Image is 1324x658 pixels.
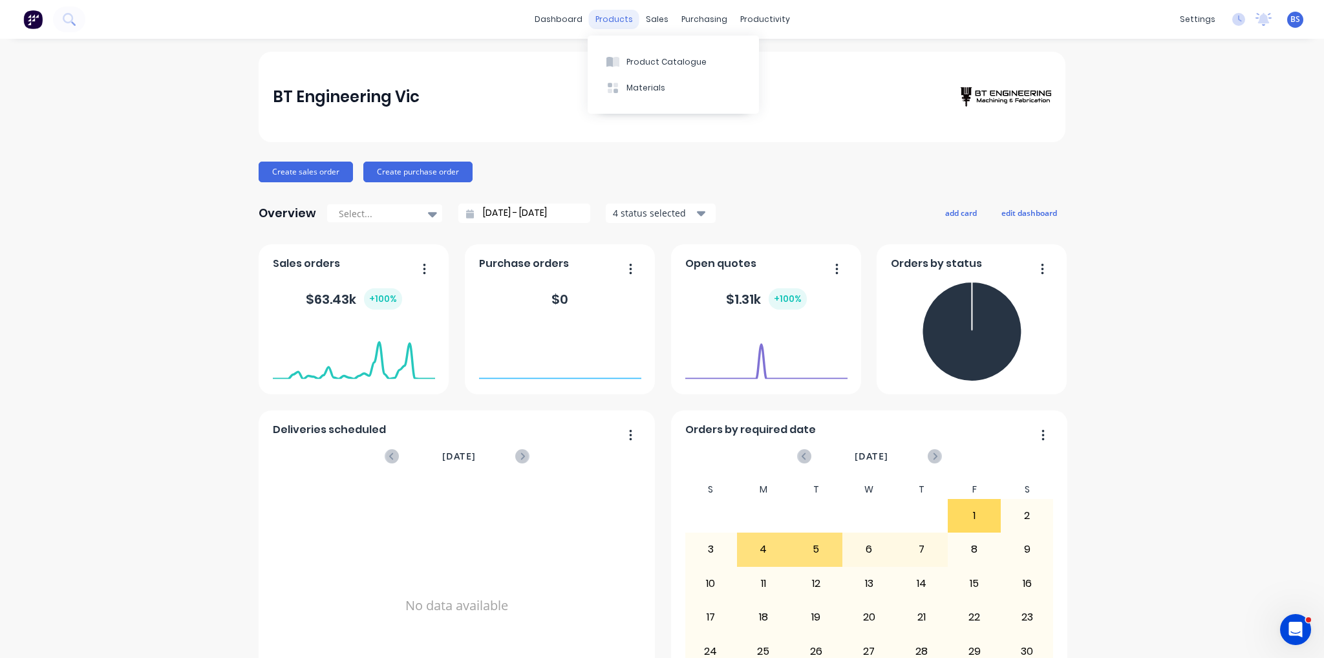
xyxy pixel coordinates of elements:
div: $ 1.31k [726,288,807,310]
div: Product Catalogue [626,56,707,68]
div: 8 [948,533,1000,566]
div: 14 [896,568,948,600]
div: M [737,480,790,499]
div: 4 [738,533,789,566]
span: Purchase orders [479,256,569,271]
span: Orders by required date [685,422,816,438]
div: 13 [843,568,895,600]
div: products [589,10,639,29]
span: Open quotes [685,256,756,271]
div: 19 [791,601,842,633]
span: Orders by status [891,256,982,271]
div: $ 63.43k [306,288,402,310]
div: 10 [685,568,737,600]
button: 4 status selected [606,204,716,223]
span: [DATE] [442,449,476,463]
div: + 100 % [364,288,402,310]
div: 5 [791,533,842,566]
div: 16 [1001,568,1053,600]
button: Materials [588,75,759,101]
div: productivity [734,10,796,29]
div: 3 [685,533,737,566]
div: $ 0 [551,290,568,309]
div: 21 [896,601,948,633]
div: 20 [843,601,895,633]
div: Materials [626,82,665,94]
button: edit dashboard [993,204,1065,221]
div: 18 [738,601,789,633]
button: Product Catalogue [588,48,759,74]
div: Overview [259,200,316,226]
div: T [790,480,843,499]
div: + 100 % [769,288,807,310]
iframe: Intercom live chat [1280,614,1311,645]
div: T [895,480,948,499]
div: 9 [1001,533,1053,566]
div: 15 [948,568,1000,600]
div: settings [1173,10,1222,29]
span: Sales orders [273,256,340,271]
button: add card [937,204,985,221]
span: [DATE] [855,449,888,463]
div: 6 [843,533,895,566]
div: S [1001,480,1054,499]
div: W [842,480,895,499]
button: Create sales order [259,162,353,182]
span: BS [1290,14,1300,25]
div: 7 [896,533,948,566]
div: purchasing [675,10,734,29]
div: 2 [1001,500,1053,532]
div: F [948,480,1001,499]
div: S [685,480,738,499]
div: BT Engineering Vic [273,84,420,110]
div: 22 [948,601,1000,633]
div: 12 [791,568,842,600]
div: 11 [738,568,789,600]
a: dashboard [528,10,589,29]
div: 1 [948,500,1000,532]
button: Create purchase order [363,162,473,182]
div: 4 status selected [613,206,694,220]
img: Factory [23,10,43,29]
img: BT Engineering Vic [961,87,1051,107]
div: 23 [1001,601,1053,633]
div: 17 [685,601,737,633]
div: sales [639,10,675,29]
